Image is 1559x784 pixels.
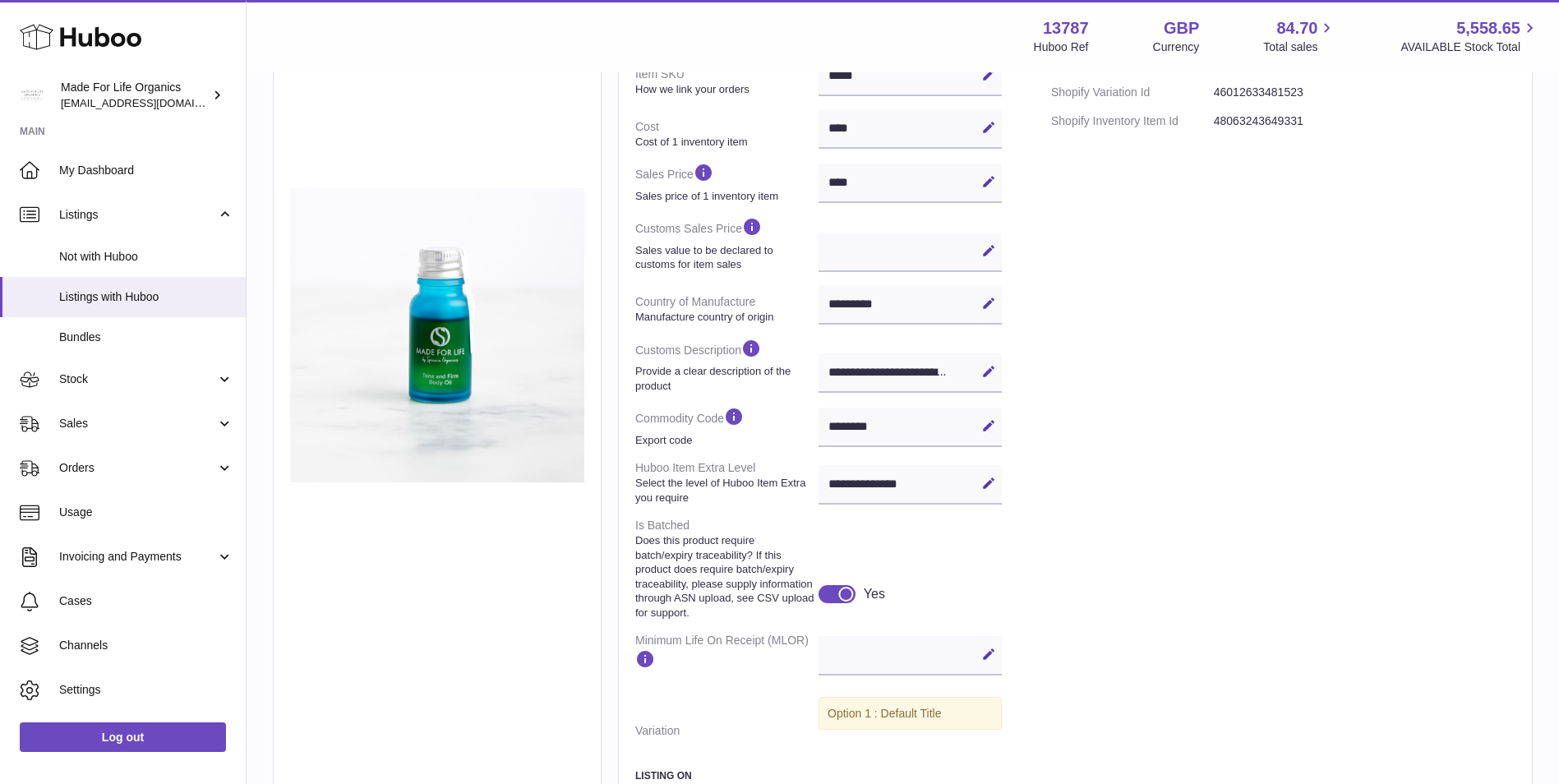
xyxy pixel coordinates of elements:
[635,243,814,272] strong: Sales value to be declared to customs for item sales
[1400,39,1539,55] span: AVAILABLE Stock Total
[635,155,819,210] dt: Sales Price
[20,83,44,108] img: internalAdmin-13787@internal.huboo.com
[864,585,885,603] div: Yes
[61,96,242,109] span: [EMAIL_ADDRESS][DOMAIN_NAME]
[59,682,233,698] span: Settings
[635,433,814,448] strong: Export code
[635,533,814,620] strong: Does this product require batch/expiry traceability? If this product does require batch/expiry tr...
[635,331,819,399] dt: Customs Description
[59,249,233,265] span: Not with Huboo
[1034,39,1089,55] div: Huboo Ref
[635,717,819,745] dt: Variation
[59,289,233,305] span: Listings with Huboo
[1263,39,1336,55] span: Total sales
[59,460,216,476] span: Orders
[1164,17,1199,39] strong: GBP
[59,371,216,387] span: Stock
[1214,107,1515,136] dd: 48063243649331
[59,330,233,345] span: Bundles
[61,80,209,111] div: Made For Life Organics
[59,638,233,653] span: Channels
[635,113,819,155] dt: Cost
[635,476,814,505] strong: Select the level of Huboo Item Extra you require
[635,288,819,330] dt: Country of Manufacture
[635,454,819,511] dt: Huboo Item Extra Level
[635,511,819,626] dt: Is Batched
[1043,17,1089,39] strong: 13787
[635,189,814,204] strong: Sales price of 1 inventory item
[635,210,819,278] dt: Customs Sales Price
[1153,39,1200,55] div: Currency
[635,364,814,393] strong: Provide a clear description of the product
[59,207,216,223] span: Listings
[635,310,814,325] strong: Manufacture country of origin
[59,416,216,431] span: Sales
[1051,78,1214,107] dt: Shopify Variation Id
[59,505,233,520] span: Usage
[1263,17,1336,55] a: 84.70 Total sales
[635,626,819,681] dt: Minimum Life On Receipt (MLOR)
[290,188,584,482] img: tone-and-firm-body-oil-10ml-bfo10-1.jpg
[819,697,1002,731] div: Option 1 : Default Title
[59,163,233,178] span: My Dashboard
[635,82,814,97] strong: How we link your orders
[59,593,233,609] span: Cases
[59,549,216,565] span: Invoicing and Payments
[635,135,814,150] strong: Cost of 1 inventory item
[635,60,819,103] dt: Item SKU
[635,399,819,454] dt: Commodity Code
[1400,17,1539,55] a: 5,558.65 AVAILABLE Stock Total
[1051,107,1214,136] dt: Shopify Inventory Item Id
[1456,17,1520,39] span: 5,558.65
[635,769,1002,782] h3: Listing On
[1214,78,1515,107] dd: 46012633481523
[20,722,226,752] a: Log out
[1276,17,1317,39] span: 84.70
